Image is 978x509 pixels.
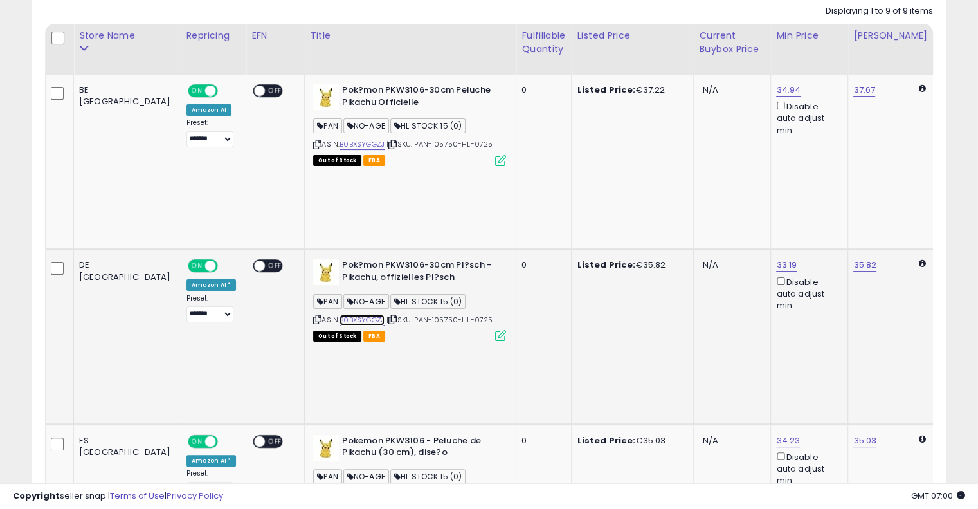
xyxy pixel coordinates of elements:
div: Min Price [776,29,842,42]
b: Pok?mon PKW3106-30cm Peluche Pikachu Officielle [342,84,498,111]
div: Preset: [186,118,237,147]
a: 37.67 [853,84,875,97]
div: 0 [521,435,561,447]
div: seller snap | | [13,490,223,503]
a: 33.19 [776,259,797,272]
span: FBA [363,331,385,342]
div: Disable auto adjust min [776,99,838,136]
span: N/A [702,259,718,271]
span: OFF [215,436,236,447]
a: 35.82 [853,259,876,272]
span: FBA [363,155,385,166]
div: Current Buybox Price [699,29,765,56]
span: ON [189,86,205,97]
div: Preset: [186,294,237,323]
span: NO-AGE [343,469,389,484]
span: 2025-08-15 07:00 GMT [911,490,965,502]
div: 0 [521,84,561,96]
span: OFF [215,86,236,97]
span: HL STOCK 15 (0) [390,294,466,309]
b: Listed Price: [577,84,635,96]
span: | SKU: PAN-105750-HL-0725 [386,315,493,325]
div: BE [GEOGRAPHIC_DATA] [79,84,171,107]
span: PAN [313,118,342,133]
span: PAN [313,294,342,309]
a: B0BXSYGGZJ [340,139,385,150]
img: 31Ql8N-jTJL._SL40_.jpg [313,259,339,285]
div: Amazon AI * [186,279,237,291]
span: NO-AGE [343,294,389,309]
a: 34.94 [776,84,801,97]
b: Listed Price: [577,434,635,447]
div: Disable auto adjust min [776,450,838,487]
b: Pok?mon PKW3106-30cm Pl?sch - Pikachu, offizielles Pl?sch [342,259,498,286]
div: Preset: [186,469,237,498]
div: DE [GEOGRAPHIC_DATA] [79,259,171,282]
div: Amazon AI [186,104,231,116]
a: 34.23 [776,434,800,447]
div: EFN [251,29,299,42]
img: 31Ql8N-jTJL._SL40_.jpg [313,84,339,110]
span: All listings that are currently out of stock and unavailable for purchase on Amazon [313,155,361,166]
div: Disable auto adjust min [776,275,838,312]
span: N/A [702,84,718,96]
div: €35.82 [577,259,684,271]
div: ES [GEOGRAPHIC_DATA] [79,435,171,458]
b: Pokemon PKW3106 - Peluche de Pikachu (30 cm), dise?o [342,435,498,462]
span: | SKU: PAN-105750-HL-0725 [386,139,493,149]
div: Store Name [79,29,176,42]
div: Repricing [186,29,241,42]
span: All listings that are currently out of stock and unavailable for purchase on Amazon [313,331,361,342]
div: [PERSON_NAME] [853,29,930,42]
span: PAN [313,469,342,484]
span: OFF [265,436,285,447]
div: 0 [521,259,561,271]
div: Listed Price [577,29,688,42]
a: 35.03 [853,434,876,447]
div: €37.22 [577,84,684,96]
strong: Copyright [13,490,60,502]
span: HL STOCK 15 (0) [390,118,466,133]
span: OFF [265,86,285,97]
span: ON [189,436,205,447]
span: OFF [215,261,236,272]
div: ASIN: [313,84,506,165]
div: Displaying 1 to 9 of 9 items [826,5,933,17]
div: Amazon AI * [186,455,237,467]
span: ON [189,261,205,272]
span: N/A [702,434,718,447]
a: Privacy Policy [167,490,223,502]
span: HL STOCK 15 (0) [390,469,466,484]
div: ASIN: [313,259,506,340]
span: NO-AGE [343,118,389,133]
div: €35.03 [577,435,684,447]
img: 31Ql8N-jTJL._SL40_.jpg [313,435,339,461]
div: Title [310,29,511,42]
div: Fulfillable Quantity [521,29,566,56]
b: Listed Price: [577,259,635,271]
span: OFF [265,261,285,272]
a: B0BXSYGGZJ [340,315,385,326]
a: Terms of Use [110,490,165,502]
